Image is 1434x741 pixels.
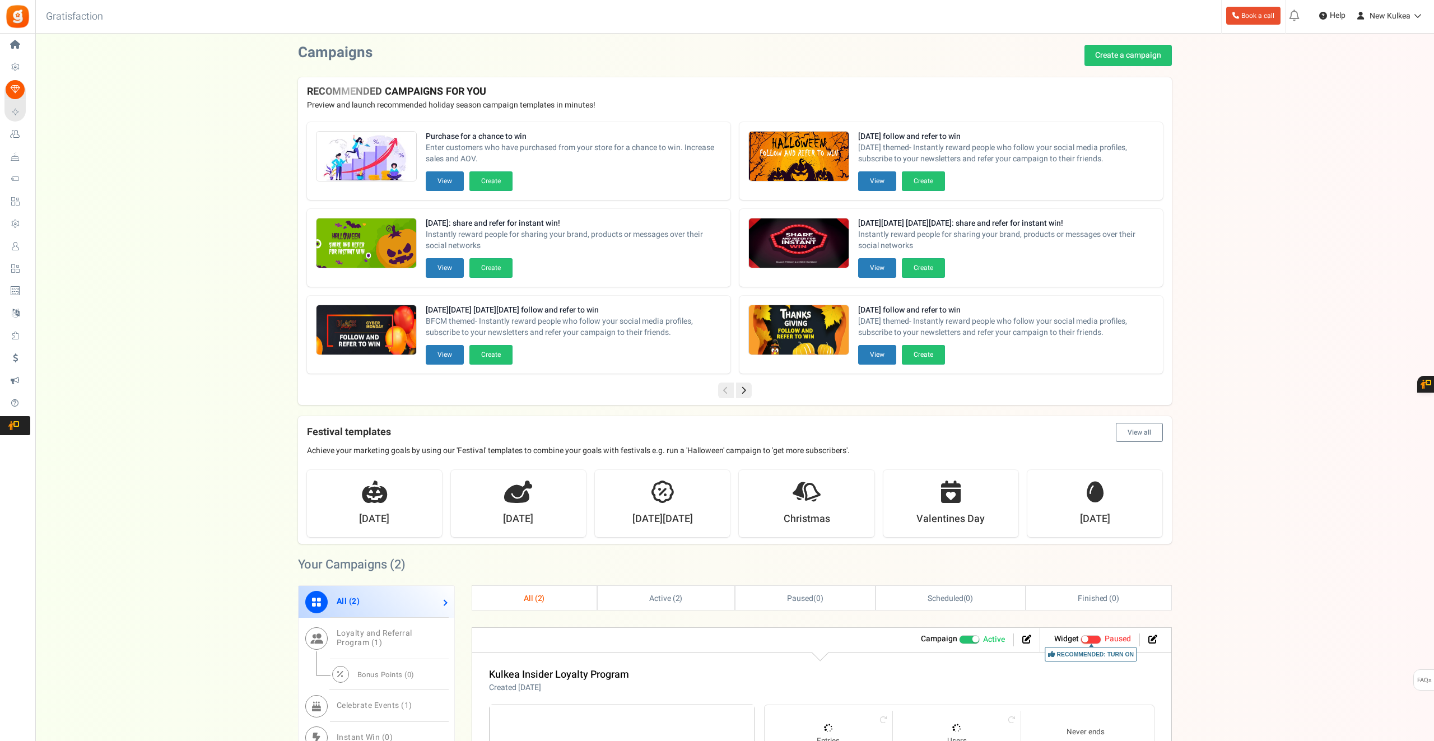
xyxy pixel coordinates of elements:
[1032,727,1138,738] small: Never ends
[1370,10,1410,22] span: New Kulkea
[858,305,1154,316] strong: [DATE] follow and refer to win
[902,171,945,191] button: Create
[337,627,412,649] span: Loyalty and Referral Program ( )
[1112,593,1116,604] span: 0
[858,218,1154,229] strong: [DATE][DATE] [DATE][DATE]: share and refer for instant win!
[902,258,945,278] button: Create
[649,593,683,604] span: Active ( )
[1226,7,1281,25] a: Book a call
[407,669,412,680] span: 0
[298,45,373,61] h2: Campaigns
[538,593,542,604] span: 2
[921,633,957,645] strong: Campaign
[858,142,1154,165] span: [DATE] themed- Instantly reward people who follow your social media profiles, subscribe to your n...
[5,4,30,29] img: Gratisfaction
[784,512,830,526] strong: Christmas
[1105,633,1131,645] span: Paused
[1315,7,1350,25] a: Help
[469,258,513,278] button: Create
[316,218,416,269] img: Recommended Campaigns
[307,423,1163,442] h4: Festival templates
[632,512,693,526] strong: [DATE][DATE]
[749,305,849,356] img: Recommended Campaigns
[426,171,464,191] button: View
[426,345,464,365] button: View
[858,316,1154,338] span: [DATE] themed- Instantly reward people who follow your social media profiles, subscribe to your n...
[469,171,513,191] button: Create
[858,229,1154,251] span: Instantly reward people for sharing your brand, products or messages over their social networks
[307,86,1163,97] h4: RECOMMENDED CAMPAIGNS FOR YOU
[1327,10,1345,21] span: Help
[489,682,629,693] p: Created [DATE]
[749,218,849,269] img: Recommended Campaigns
[357,669,415,680] span: Bonus Points ( )
[426,305,721,316] strong: [DATE][DATE] [DATE][DATE] follow and refer to win
[858,171,896,191] button: View
[426,218,721,229] strong: [DATE]: share and refer for instant win!
[1116,423,1163,442] button: View all
[469,345,513,365] button: Create
[316,305,416,356] img: Recommended Campaigns
[824,724,833,733] img: loader_16.gif
[524,593,545,604] span: All ( )
[337,700,412,711] span: Celebrate Events ( )
[316,132,416,182] img: Recommended Campaigns
[404,700,409,711] span: 1
[374,637,379,649] span: 1
[787,593,823,604] span: ( )
[337,595,360,607] span: All ( )
[503,512,533,526] strong: [DATE]
[426,316,721,338] span: BFCM themed- Instantly reward people who follow your social media profiles, subscribe to your new...
[426,258,464,278] button: View
[1080,512,1110,526] strong: [DATE]
[426,131,721,142] strong: Purchase for a chance to win
[928,593,963,604] span: Scheduled
[1054,633,1079,645] strong: Widget
[787,593,813,604] span: Paused
[983,634,1005,645] span: Active
[858,258,896,278] button: View
[676,593,680,604] span: 2
[858,345,896,365] button: View
[298,559,406,570] h2: Your Campaigns ( )
[394,556,401,574] span: 2
[858,131,1154,142] strong: [DATE] follow and refer to win
[816,593,821,604] span: 0
[426,229,721,251] span: Instantly reward people for sharing your brand, products or messages over their social networks
[749,132,849,182] img: Recommended Campaigns
[307,100,1163,111] p: Preview and launch recommended holiday season campaign templates in minutes!
[902,345,945,365] button: Create
[34,6,115,28] h3: Gratisfaction
[928,593,973,604] span: ( )
[1084,45,1172,66] a: Create a campaign
[426,142,721,165] span: Enter customers who have purchased from your store for a chance to win. Increase sales and AOV.
[352,595,357,607] span: 2
[952,724,961,733] img: loader_16.gif
[359,512,389,526] strong: [DATE]
[489,667,629,682] a: Kulkea Insider Loyalty Program
[307,445,1163,456] p: Achieve your marketing goals by using our 'Festival' templates to combine your goals with festiva...
[966,593,970,604] span: 0
[1078,593,1119,604] span: Finished ( )
[1417,670,1432,691] span: FAQs
[916,512,985,526] strong: Valentines Day
[1046,633,1140,646] li: Widget activated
